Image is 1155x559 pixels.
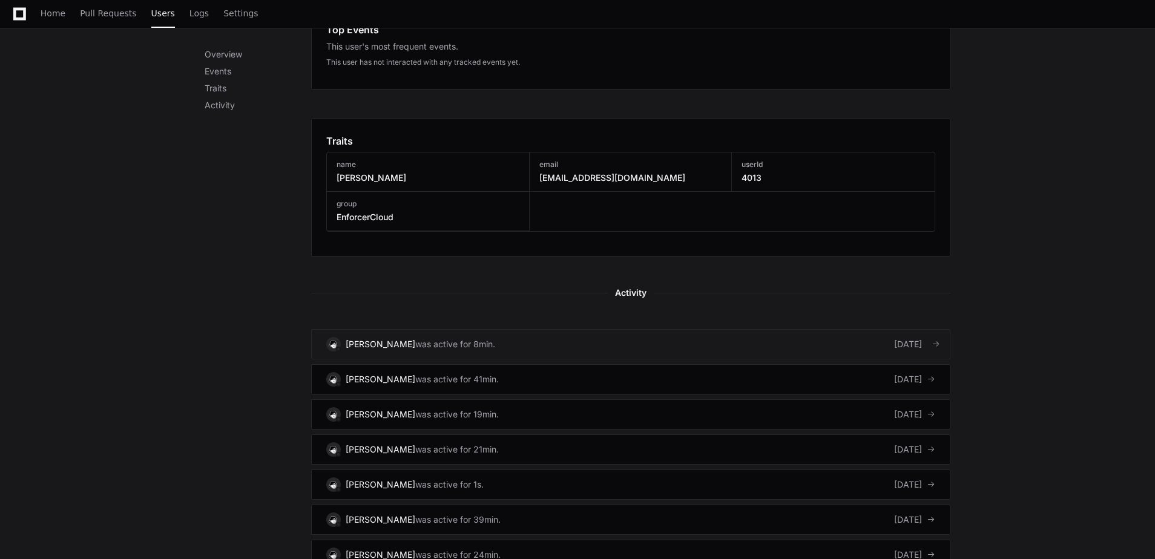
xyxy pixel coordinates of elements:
p: Events [205,65,311,77]
div: [PERSON_NAME] [346,373,415,385]
div: [DATE] [894,479,935,491]
div: [PERSON_NAME] [346,514,415,526]
div: [DATE] [894,338,935,350]
div: [DATE] [894,408,935,420]
div: [PERSON_NAME] [346,408,415,420]
a: [PERSON_NAME]was active for 19min.[DATE] [311,399,950,430]
div: [PERSON_NAME] [346,443,415,456]
h3: group [337,199,393,209]
img: 14.svg [327,514,339,525]
a: [PERSON_NAME]was active for 1s.[DATE] [311,469,950,500]
p: Activity [205,99,311,111]
img: 14.svg [327,338,339,350]
div: This user has not interacted with any tracked events yet. [326,57,935,67]
h3: 4013 [742,172,763,184]
h3: [PERSON_NAME] [337,172,406,184]
div: was active for 8min. [415,338,495,350]
h1: Traits [326,134,353,148]
h3: [EMAIL_ADDRESS][DOMAIN_NAME] [539,172,685,184]
span: Activity [608,286,654,300]
a: [PERSON_NAME]was active for 21min.[DATE] [311,434,950,465]
span: Logs [189,10,209,17]
div: was active for 21min. [415,443,499,456]
div: [DATE] [894,373,935,385]
div: was active for 19min. [415,408,499,420]
div: [DATE] [894,443,935,456]
div: [DATE] [894,514,935,526]
app-pz-page-link-header: Traits [326,134,935,148]
h3: EnforcerCloud [337,211,393,223]
p: Traits [205,82,311,94]
p: Overview [205,48,311,60]
h3: userId [742,160,763,169]
h3: name [337,160,406,169]
span: Home [41,10,65,17]
div: [PERSON_NAME] [346,338,415,350]
a: [PERSON_NAME]was active for 39min.[DATE] [311,505,950,535]
div: was active for 41min. [415,373,499,385]
h3: email [539,160,685,169]
img: 14.svg [327,479,339,490]
div: This user's most frequent events. [326,41,935,53]
div: [PERSON_NAME] [346,479,415,491]
div: was active for 39min. [415,514,501,526]
a: [PERSON_NAME]was active for 41min.[DATE] [311,364,950,394]
img: 14.svg [327,408,339,420]
span: Pull Requests [80,10,136,17]
div: was active for 1s. [415,479,484,491]
span: Users [151,10,175,17]
a: [PERSON_NAME]was active for 8min.[DATE] [311,329,950,359]
span: Settings [223,10,258,17]
img: 14.svg [327,373,339,385]
img: 14.svg [327,443,339,455]
h1: Top Events [326,22,379,37]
